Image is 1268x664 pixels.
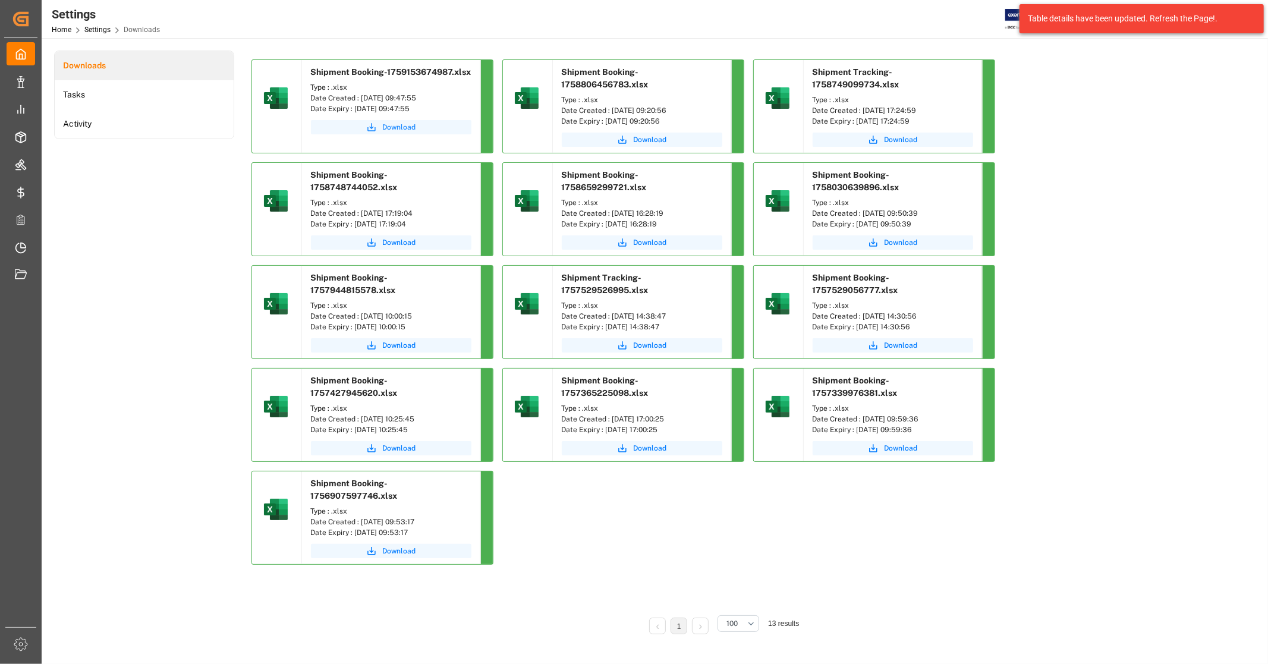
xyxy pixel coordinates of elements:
div: Type : .xlsx [311,197,471,208]
div: Date Expiry : [DATE] 09:59:36 [813,424,973,435]
div: Date Expiry : [DATE] 14:30:56 [813,322,973,332]
button: Download [813,133,973,147]
button: Download [311,338,471,353]
span: Download [634,443,667,454]
a: Settings [84,26,111,34]
div: Type : .xlsx [311,506,471,517]
img: microsoft-excel-2019--v1.png [512,392,541,421]
div: Type : .xlsx [813,197,973,208]
div: Type : .xlsx [813,403,973,414]
div: Type : .xlsx [562,95,722,105]
div: Date Created : [DATE] 14:30:56 [813,311,973,322]
button: Download [562,133,722,147]
div: Type : .xlsx [562,197,722,208]
span: Shipment Booking-1757365225098.xlsx [562,376,649,398]
a: Downloads [55,51,234,80]
div: Type : .xlsx [813,95,973,105]
span: Download [383,443,416,454]
span: Download [383,340,416,351]
div: Date Created : [DATE] 09:20:56 [562,105,722,116]
div: Table details have been updated. Refresh the Page!. [1028,12,1247,25]
button: Download [311,441,471,455]
img: microsoft-excel-2019--v1.png [763,392,792,421]
div: Date Expiry : [DATE] 10:25:45 [311,424,471,435]
span: Shipment Tracking-1758749099734.xlsx [813,67,899,89]
span: 100 [726,618,738,629]
img: microsoft-excel-2019--v1.png [512,84,541,112]
div: Type : .xlsx [813,300,973,311]
span: 13 results [768,619,799,628]
span: Shipment Tracking-1757529526995.xlsx [562,273,649,295]
div: Type : .xlsx [562,403,722,414]
div: Date Expiry : [DATE] 17:24:59 [813,116,973,127]
div: Date Expiry : [DATE] 09:20:56 [562,116,722,127]
span: Shipment Booking-1758659299721.xlsx [562,170,647,192]
div: Date Created : [DATE] 17:24:59 [813,105,973,116]
span: Download [383,237,416,248]
img: microsoft-excel-2019--v1.png [763,84,792,112]
div: Type : .xlsx [311,403,471,414]
span: Shipment Booking-1757339976381.xlsx [813,376,898,398]
div: Date Expiry : [DATE] 10:00:15 [311,322,471,332]
span: Shipment Booking-1757529056777.xlsx [813,273,898,295]
div: Date Created : [DATE] 09:47:55 [311,93,471,103]
div: Date Expiry : [DATE] 09:50:39 [813,219,973,229]
button: Download [562,235,722,250]
div: Date Expiry : [DATE] 16:28:19 [562,219,722,229]
span: Shipment Booking-1758748744052.xlsx [311,170,398,192]
span: Download [885,443,918,454]
div: Date Expiry : [DATE] 09:47:55 [311,103,471,114]
img: microsoft-excel-2019--v1.png [262,392,290,421]
span: Download [885,340,918,351]
div: Date Created : [DATE] 09:53:17 [311,517,471,527]
img: microsoft-excel-2019--v1.png [512,187,541,215]
div: Date Created : [DATE] 17:19:04 [311,208,471,219]
div: Date Created : [DATE] 10:00:15 [311,311,471,322]
span: Shipment Booking-1757427945620.xlsx [311,376,398,398]
div: Settings [52,5,160,23]
a: 1 [677,622,681,631]
span: Shipment Booking-1758806456783.xlsx [562,67,649,89]
div: Date Created : [DATE] 10:25:45 [311,414,471,424]
span: Shipment Booking-1757944815578.xlsx [311,273,396,295]
a: Home [52,26,71,34]
span: Download [885,237,918,248]
div: Type : .xlsx [311,82,471,93]
span: Download [634,237,667,248]
img: microsoft-excel-2019--v1.png [262,84,290,112]
button: Download [813,441,973,455]
button: Download [813,235,973,250]
img: microsoft-excel-2019--v1.png [262,495,290,524]
button: Download [311,235,471,250]
div: Date Expiry : [DATE] 17:00:25 [562,424,722,435]
a: Download [813,338,973,353]
button: Download [562,441,722,455]
div: Date Expiry : [DATE] 09:53:17 [311,527,471,538]
button: open menu [718,615,759,632]
span: Download [383,546,416,556]
div: Date Created : [DATE] 17:00:25 [562,414,722,424]
button: Download [311,544,471,558]
div: Date Created : [DATE] 14:38:47 [562,311,722,322]
li: Next Page [692,618,709,634]
button: Download [311,120,471,134]
a: Tasks [55,80,234,109]
li: Previous Page [649,618,666,634]
div: Type : .xlsx [311,300,471,311]
button: Download [562,338,722,353]
span: Shipment Booking-1758030639896.xlsx [813,170,899,192]
li: 1 [671,618,687,634]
